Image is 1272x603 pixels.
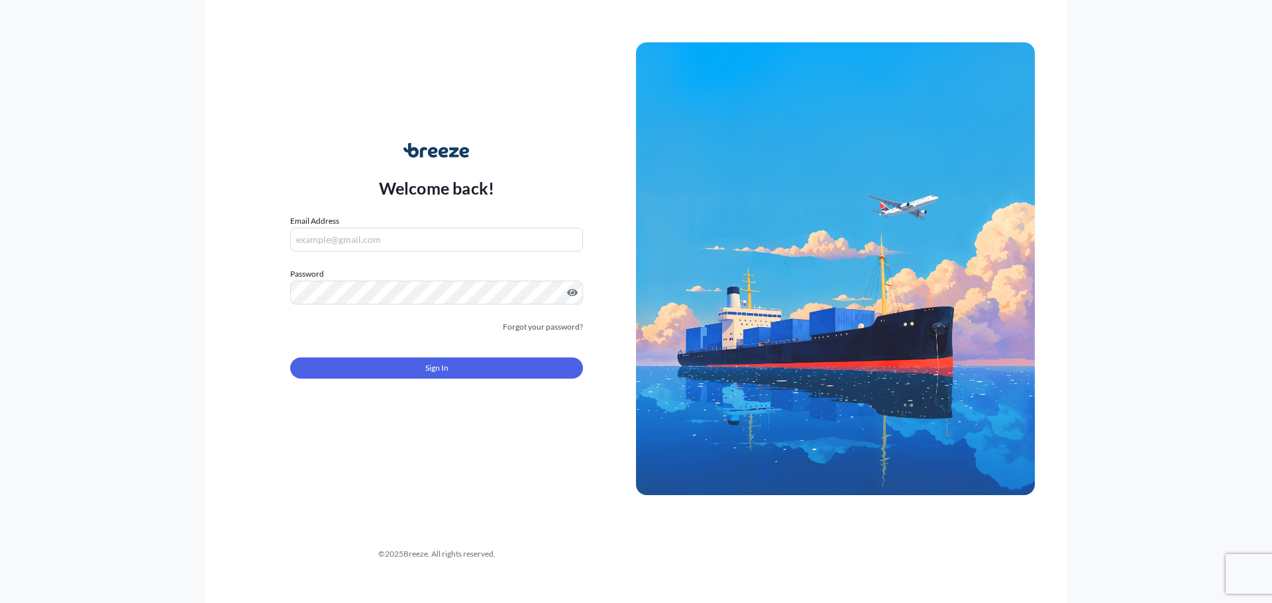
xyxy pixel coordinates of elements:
input: example@gmail.com [290,228,583,252]
img: Ship illustration [636,42,1035,495]
button: Sign In [290,357,583,379]
label: Password [290,267,583,281]
label: Email Address [290,214,339,228]
div: © 2025 Breeze. All rights reserved. [237,547,636,561]
span: Sign In [425,361,449,375]
button: Show password [567,287,578,298]
a: Forgot your password? [503,320,583,334]
p: Welcome back! [379,177,495,199]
